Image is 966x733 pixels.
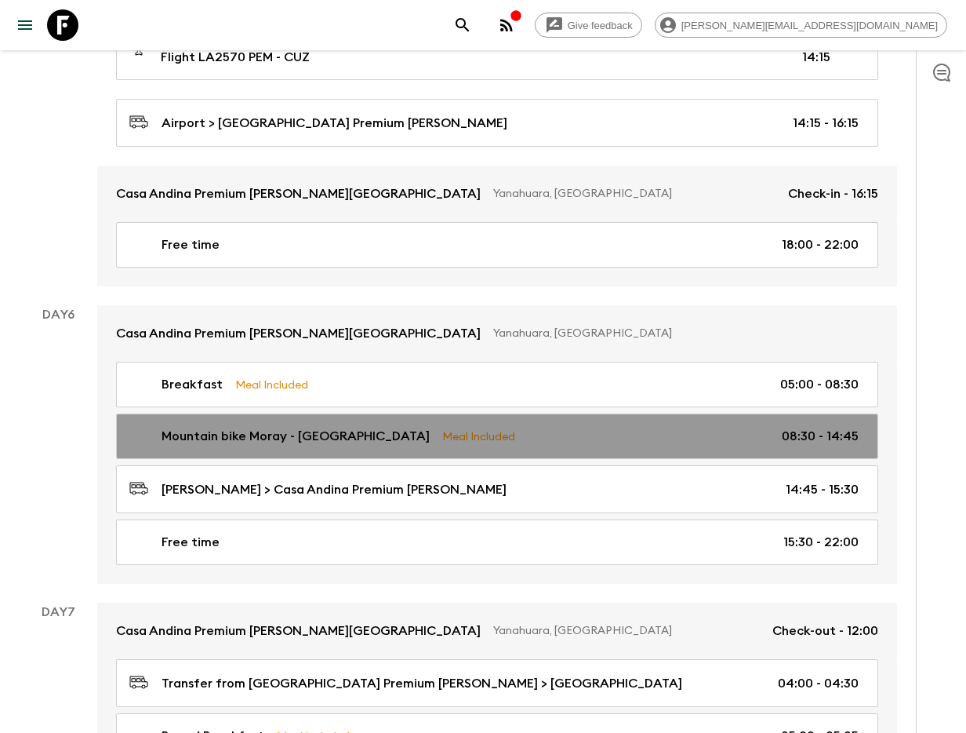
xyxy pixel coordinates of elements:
[673,20,946,31] span: [PERSON_NAME][EMAIL_ADDRESS][DOMAIN_NAME]
[116,659,878,707] a: Transfer from [GEOGRAPHIC_DATA] Premium [PERSON_NAME] > [GEOGRAPHIC_DATA]04:00 - 04:30
[116,324,481,343] p: Casa Andina Premium [PERSON_NAME][GEOGRAPHIC_DATA]
[116,520,878,565] a: Free time15:30 - 22:00
[235,376,308,393] p: Meal Included
[793,114,859,133] p: 14:15 - 16:15
[782,427,859,446] p: 08:30 - 14:45
[778,674,859,693] p: 04:00 - 04:30
[116,414,878,459] a: Mountain bike Moray - [GEOGRAPHIC_DATA]Meal Included08:30 - 14:45
[780,375,859,394] p: 05:00 - 08:30
[116,465,878,513] a: [PERSON_NAME] > Casa Andina Premium [PERSON_NAME]14:45 - 15:30
[782,235,859,254] p: 18:00 - 22:00
[116,184,481,203] p: Casa Andina Premium [PERSON_NAME][GEOGRAPHIC_DATA]
[19,305,97,324] p: Day 6
[535,13,642,38] a: Give feedback
[783,533,859,552] p: 15:30 - 22:00
[493,326,866,341] p: Yanahuara, [GEOGRAPHIC_DATA]
[162,427,430,446] p: Mountain bike Moray - [GEOGRAPHIC_DATA]
[559,20,641,31] span: Give feedback
[162,674,682,693] p: Transfer from [GEOGRAPHIC_DATA] Premium [PERSON_NAME] > [GEOGRAPHIC_DATA]
[116,362,878,407] a: BreakfastMeal Included05:00 - 08:30
[442,428,515,445] p: Meal Included
[9,9,41,41] button: menu
[162,480,507,499] p: [PERSON_NAME] > Casa Andina Premium [PERSON_NAME]
[162,533,220,552] p: Free time
[97,603,897,659] a: Casa Andina Premium [PERSON_NAME][GEOGRAPHIC_DATA]Yanahuara, [GEOGRAPHIC_DATA]Check-out - 12:00
[97,305,897,362] a: Casa Andina Premium [PERSON_NAME][GEOGRAPHIC_DATA]Yanahuara, [GEOGRAPHIC_DATA]
[447,9,478,41] button: search adventures
[493,623,760,639] p: Yanahuara, [GEOGRAPHIC_DATA]
[772,622,878,640] p: Check-out - 12:00
[97,166,897,222] a: Casa Andina Premium [PERSON_NAME][GEOGRAPHIC_DATA]Yanahuara, [GEOGRAPHIC_DATA]Check-in - 16:15
[19,603,97,622] p: Day 7
[786,480,859,499] p: 14:45 - 15:30
[493,186,775,202] p: Yanahuara, [GEOGRAPHIC_DATA]
[116,222,878,268] a: Free time18:00 - 22:00
[116,99,878,147] a: Airport > [GEOGRAPHIC_DATA] Premium [PERSON_NAME]14:15 - 16:15
[788,184,878,203] p: Check-in - 16:15
[162,114,507,133] p: Airport > [GEOGRAPHIC_DATA] Premium [PERSON_NAME]
[116,622,481,640] p: Casa Andina Premium [PERSON_NAME][GEOGRAPHIC_DATA]
[655,13,947,38] div: [PERSON_NAME][EMAIL_ADDRESS][DOMAIN_NAME]
[162,235,220,254] p: Free time
[162,375,223,394] p: Breakfast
